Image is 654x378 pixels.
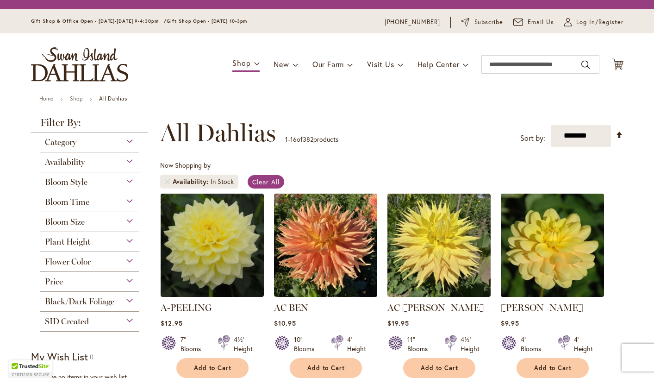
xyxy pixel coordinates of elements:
span: Plant Height [45,237,90,247]
div: 7" Blooms [181,335,206,353]
img: AC BEN [274,194,377,297]
a: [PHONE_NUMBER] [385,18,441,27]
div: 11" Blooms [407,335,433,353]
span: Bloom Style [45,177,87,187]
span: Subscribe [474,18,504,27]
a: A-Peeling [161,290,264,299]
a: AC BEN [274,302,308,313]
span: Shop [232,58,250,68]
span: Clear All [252,177,280,186]
img: A-Peeling [161,194,264,297]
div: 4½' Height [234,335,253,353]
iframe: Launch Accessibility Center [7,345,33,371]
span: Visit Us [367,59,394,69]
span: 16 [290,135,297,144]
div: 4½' Height [461,335,480,353]
a: A-PEELING [161,302,212,313]
a: Home [39,95,54,102]
span: Flower Color [45,257,91,267]
label: Sort by: [520,130,545,147]
div: In Stock [211,177,234,186]
span: $9.95 [501,319,519,328]
span: Gift Shop Open - [DATE] 10-3pm [167,18,247,24]
span: Bloom Size [45,217,85,227]
span: New [274,59,289,69]
button: Add to Cart [517,358,589,378]
span: $19.95 [387,319,409,328]
span: Help Center [417,59,460,69]
button: Add to Cart [176,358,249,378]
span: Add to Cart [534,364,572,372]
button: Add to Cart [290,358,362,378]
a: [PERSON_NAME] [501,302,583,313]
span: 382 [303,135,313,144]
span: Gift Shop & Office Open - [DATE]-[DATE] 9-4:30pm / [31,18,167,24]
a: Subscribe [461,18,503,27]
span: Add to Cart [421,364,459,372]
strong: Filter By: [31,118,149,132]
a: Log In/Register [564,18,623,27]
img: AC Jeri [387,194,491,297]
span: Add to Cart [194,364,232,372]
a: AC BEN [274,290,377,299]
span: Email Us [528,18,554,27]
span: 1 [285,135,288,144]
span: All Dahlias [160,119,276,147]
a: store logo [31,47,128,82]
span: $10.95 [274,319,296,328]
div: 10" Blooms [294,335,320,353]
span: Category [45,137,76,147]
img: AHOY MATEY [501,194,604,297]
div: 4" Blooms [521,335,547,353]
span: Add to Cart [307,364,345,372]
span: Black/Dark Foliage [45,296,114,307]
strong: All Dahlias [99,95,127,102]
span: $12.95 [161,319,183,328]
a: Clear All [248,175,284,189]
strong: My Wish List [31,350,88,363]
span: Log In/Register [576,18,623,27]
button: Add to Cart [403,358,475,378]
span: SID Created [45,316,89,327]
button: Search [581,57,590,72]
div: 4' Height [347,335,366,353]
span: Now Shopping by [160,161,211,170]
div: 4' Height [574,335,593,353]
p: - of products [285,132,338,147]
a: AC [PERSON_NAME] [387,302,485,313]
span: Availability [45,157,85,167]
span: Our Farm [312,59,344,69]
span: Bloom Time [45,197,89,207]
a: Email Us [513,18,554,27]
a: Shop [70,95,83,102]
a: Remove Availability In Stock [165,179,170,184]
a: AHOY MATEY [501,290,604,299]
span: Price [45,277,63,287]
a: AC Jeri [387,290,491,299]
span: Availability [173,177,211,186]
